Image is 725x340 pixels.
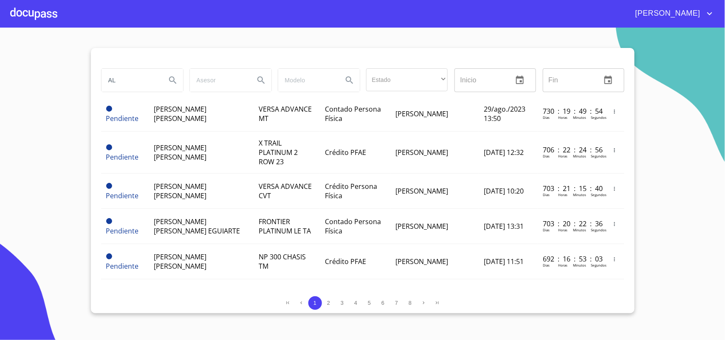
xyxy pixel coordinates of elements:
span: 5 [368,300,371,306]
span: [PERSON_NAME] [396,257,449,266]
button: 1 [308,296,322,310]
p: Segundos [591,192,607,197]
span: VERSA ADVANCE MT [259,104,312,123]
div: ​ [366,68,448,91]
p: Minutos [573,154,586,158]
p: 730 : 19 : 49 : 54 [543,107,600,116]
button: 3 [336,296,349,310]
p: 692 : 16 : 53 : 03 [543,254,600,264]
p: Horas [558,228,567,232]
button: 6 [376,296,390,310]
span: 2 [327,300,330,306]
span: [DATE] 10:20 [484,186,524,196]
span: Pendiente [106,106,112,112]
span: 4 [354,300,357,306]
input: search [278,69,336,92]
span: Contado Persona Física [325,217,381,236]
span: Pendiente [106,114,139,123]
p: Dias [543,154,550,158]
span: [DATE] 11:51 [484,257,524,266]
span: Pendiente [106,226,139,236]
p: Segundos [591,263,607,267]
span: [PERSON_NAME] [PERSON_NAME] [154,143,206,162]
p: Minutos [573,263,586,267]
button: Search [163,70,183,90]
span: Crédito Persona Física [325,182,377,200]
button: 2 [322,296,336,310]
p: Minutos [573,192,586,197]
p: Dias [543,115,550,120]
span: Pendiente [106,144,112,150]
span: [DATE] 12:32 [484,148,524,157]
button: 8 [403,296,417,310]
span: 1 [313,300,316,306]
span: [PERSON_NAME] [396,222,449,231]
p: 706 : 22 : 24 : 56 [543,145,600,155]
span: [PERSON_NAME] [PERSON_NAME] [154,104,206,123]
input: search [190,69,248,92]
button: 7 [390,296,403,310]
p: Segundos [591,115,607,120]
p: Minutos [573,115,586,120]
p: Segundos [591,154,607,158]
p: 703 : 20 : 22 : 36 [543,219,600,228]
span: Pendiente [106,261,139,271]
span: 29/ago./2023 13:50 [484,104,525,123]
input: search [102,69,159,92]
span: [PERSON_NAME] [396,186,449,196]
span: Contado Persona Física [325,104,381,123]
span: Pendiente [106,183,112,189]
span: Pendiente [106,152,139,162]
span: X TRAIL PLATINUM 2 ROW 23 [259,138,298,166]
span: FRONTIER PLATINUM LE TA [259,217,311,236]
p: Dias [543,192,550,197]
span: [PERSON_NAME] [PERSON_NAME] [154,252,206,271]
span: [PERSON_NAME] [PERSON_NAME] [154,182,206,200]
span: Pendiente [106,253,112,259]
span: 7 [395,300,398,306]
button: 5 [363,296,376,310]
p: Horas [558,154,567,158]
span: [PERSON_NAME] [396,148,449,157]
span: 3 [341,300,344,306]
span: Crédito PFAE [325,148,366,157]
p: Dias [543,228,550,232]
span: Crédito PFAE [325,257,366,266]
p: Horas [558,115,567,120]
span: Pendiente [106,218,112,224]
button: Search [251,70,271,90]
span: Pendiente [106,191,139,200]
span: NP 300 CHASIS TM [259,252,306,271]
p: Segundos [591,228,607,232]
p: 703 : 21 : 15 : 40 [543,184,600,193]
p: Horas [558,263,567,267]
button: Search [339,70,360,90]
span: [PERSON_NAME] [396,109,449,118]
button: account of current user [629,7,715,20]
p: Dias [543,263,550,267]
span: 8 [409,300,412,306]
p: Minutos [573,228,586,232]
span: [DATE] 13:31 [484,222,524,231]
button: 4 [349,296,363,310]
span: [PERSON_NAME] [PERSON_NAME] EGUIARTE [154,217,240,236]
p: Horas [558,192,567,197]
span: [PERSON_NAME] [629,7,705,20]
span: VERSA ADVANCE CVT [259,182,312,200]
span: 6 [381,300,384,306]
